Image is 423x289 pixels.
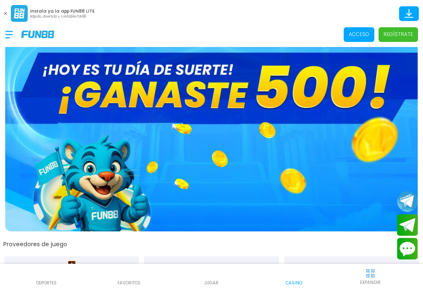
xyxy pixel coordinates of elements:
button: Join telegram channel [397,190,418,212]
p: EXPANDIR [360,279,381,286]
a: Casino [253,267,335,286]
p: Deportes [36,280,57,286]
a: Deportes [5,267,88,286]
p: Instala ya la app FUN88 LITE [30,8,94,14]
img: App Logo [11,5,28,22]
img: Company Logo [21,31,54,38]
img: hide [365,268,376,279]
a: JUGAR [170,267,253,286]
p: Acceso [349,31,369,38]
p: Rápido, divertido y confiable FUN88 [30,14,94,19]
img: Skywind [331,260,372,278]
button: Join telegram [397,214,418,236]
img: GANASTE 500 [5,25,418,232]
p: Casino [286,280,302,286]
p: JUGAR [204,280,219,286]
a: favoritos [88,267,170,286]
button: Contact customer service [397,238,418,260]
button: Proveedores de juego [3,240,67,249]
p: favoritos [117,280,141,286]
img: Playtech [193,260,230,278]
p: Regístrate [384,31,413,38]
img: Expanse [56,260,87,278]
